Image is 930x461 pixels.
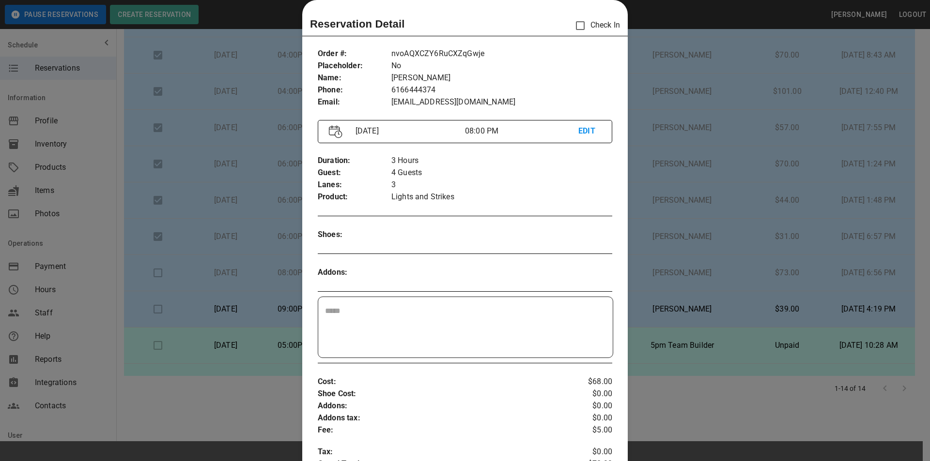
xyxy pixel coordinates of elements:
[329,125,342,138] img: Vector
[563,388,612,400] p: $0.00
[563,424,612,436] p: $5.00
[563,400,612,412] p: $0.00
[318,84,391,96] p: Phone :
[391,60,612,72] p: No
[318,155,391,167] p: Duration :
[318,376,563,388] p: Cost :
[318,72,391,84] p: Name :
[318,388,563,400] p: Shoe Cost :
[391,48,612,60] p: nvoAQXCZY6RuCXZqGwje
[310,16,405,32] p: Reservation Detail
[318,48,391,60] p: Order # :
[391,179,612,191] p: 3
[318,424,563,436] p: Fee :
[391,167,612,179] p: 4 Guests
[318,96,391,108] p: Email :
[391,96,612,108] p: [EMAIL_ADDRESS][DOMAIN_NAME]
[578,125,601,137] p: EDIT
[318,400,563,412] p: Addons :
[391,155,612,167] p: 3 Hours
[391,191,612,203] p: Lights and Strikes
[318,179,391,191] p: Lanes :
[563,446,612,458] p: $0.00
[318,167,391,179] p: Guest :
[391,84,612,96] p: 6166444374
[318,446,563,458] p: Tax :
[318,229,391,241] p: Shoes :
[570,15,620,36] p: Check In
[563,412,612,424] p: $0.00
[318,267,391,279] p: Addons :
[352,125,465,137] p: [DATE]
[465,125,578,137] p: 08:00 PM
[391,72,612,84] p: [PERSON_NAME]
[318,60,391,72] p: Placeholder :
[318,412,563,424] p: Addons tax :
[318,191,391,203] p: Product :
[563,376,612,388] p: $68.00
